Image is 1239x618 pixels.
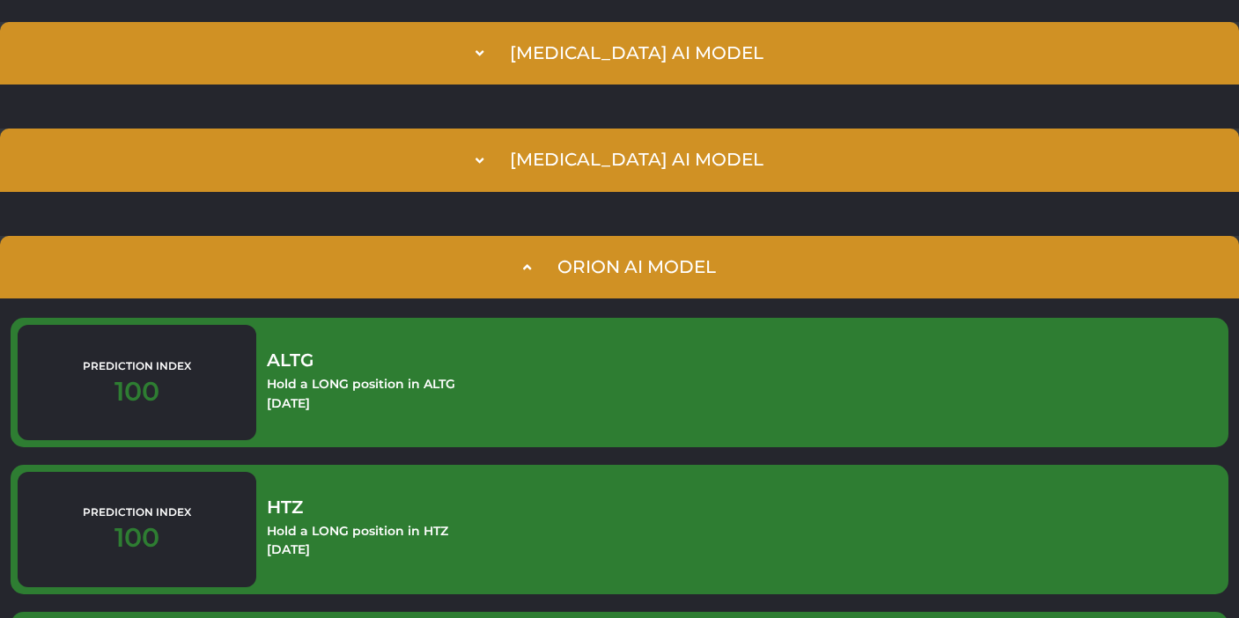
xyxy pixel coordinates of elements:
p: Prediction Index [83,361,191,372]
p: Hold a LONG position in ALTG [267,374,1221,394]
div: Orion AI Model [557,257,716,277]
div: [MEDICAL_DATA] AI Model [510,43,763,63]
p: Prediction Index [83,507,191,518]
p: 100 [114,379,159,405]
p: 100 [114,525,159,551]
div: [DATE] [267,540,1221,553]
p: Hold a LONG position in HTZ [267,521,1221,541]
p: ALTG [267,351,1221,369]
p: HTZ [267,498,1221,516]
div: [MEDICAL_DATA] AI Model [510,150,763,170]
div: [DATE] [267,394,1221,407]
